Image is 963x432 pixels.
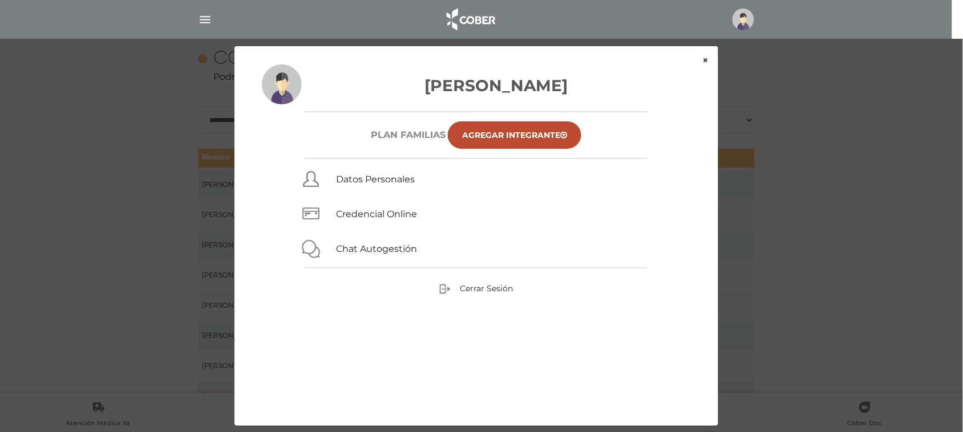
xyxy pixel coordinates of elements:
[337,243,418,254] a: Chat Autogestión
[337,209,418,219] a: Credencial Online
[694,46,718,75] button: ×
[262,74,691,97] h3: [PERSON_NAME]
[262,64,302,104] img: profile-placeholder.svg
[460,283,513,294] span: Cerrar Sesión
[439,283,451,295] img: sign-out.png
[733,9,754,30] img: profile-placeholder.svg
[337,174,415,185] a: Datos Personales
[440,6,500,33] img: logo_cober_home-white.png
[198,13,212,27] img: Cober_menu-lines-white.svg
[439,283,513,293] a: Cerrar Sesión
[448,121,581,149] a: Agregar Integrante
[371,129,446,140] h6: Plan FAMILIAS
